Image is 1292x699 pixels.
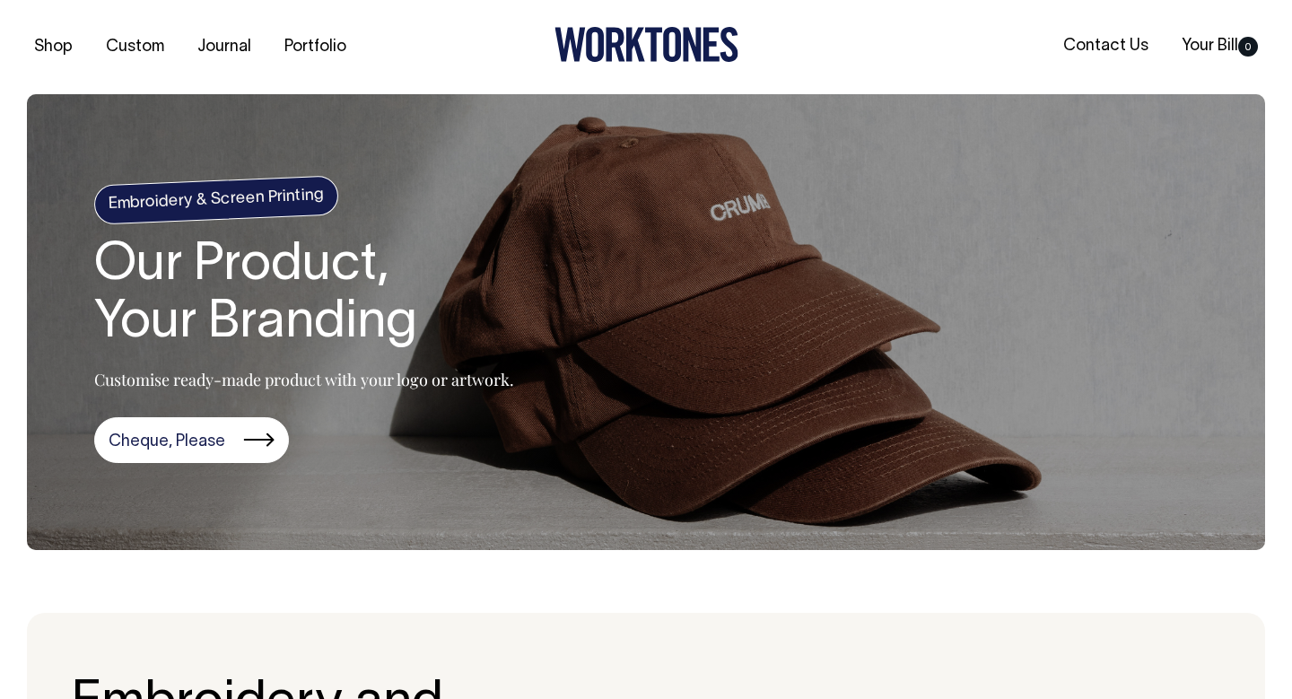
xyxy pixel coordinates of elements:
p: Customise ready-made product with your logo or artwork. [94,369,514,390]
a: Journal [190,32,258,62]
a: Portfolio [277,32,354,62]
a: Your Bill0 [1174,31,1265,61]
a: Custom [99,32,171,62]
h4: Embroidery & Screen Printing [93,176,339,225]
a: Contact Us [1056,31,1156,61]
h1: Our Product, Your Branding [94,238,514,353]
a: Shop [27,32,80,62]
span: 0 [1238,37,1258,57]
a: Cheque, Please [94,417,289,464]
